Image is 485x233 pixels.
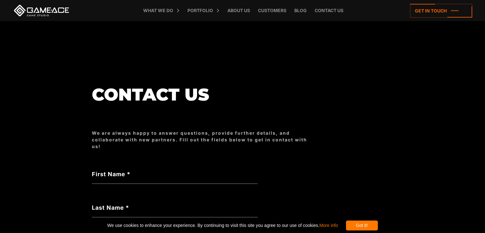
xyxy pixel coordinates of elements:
div: We are always happy to answer questions, provide further details, and collaborate with new partne... [92,130,315,150]
label: First Name * [92,170,258,178]
h1: Contact us [92,85,315,104]
div: Got it! [346,221,378,230]
a: Get in touch [410,4,472,18]
span: We use cookies to enhance your experience. By continuing to visit this site you agree to our use ... [107,221,338,230]
label: Last Name * [92,203,258,212]
a: More info [319,223,338,228]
